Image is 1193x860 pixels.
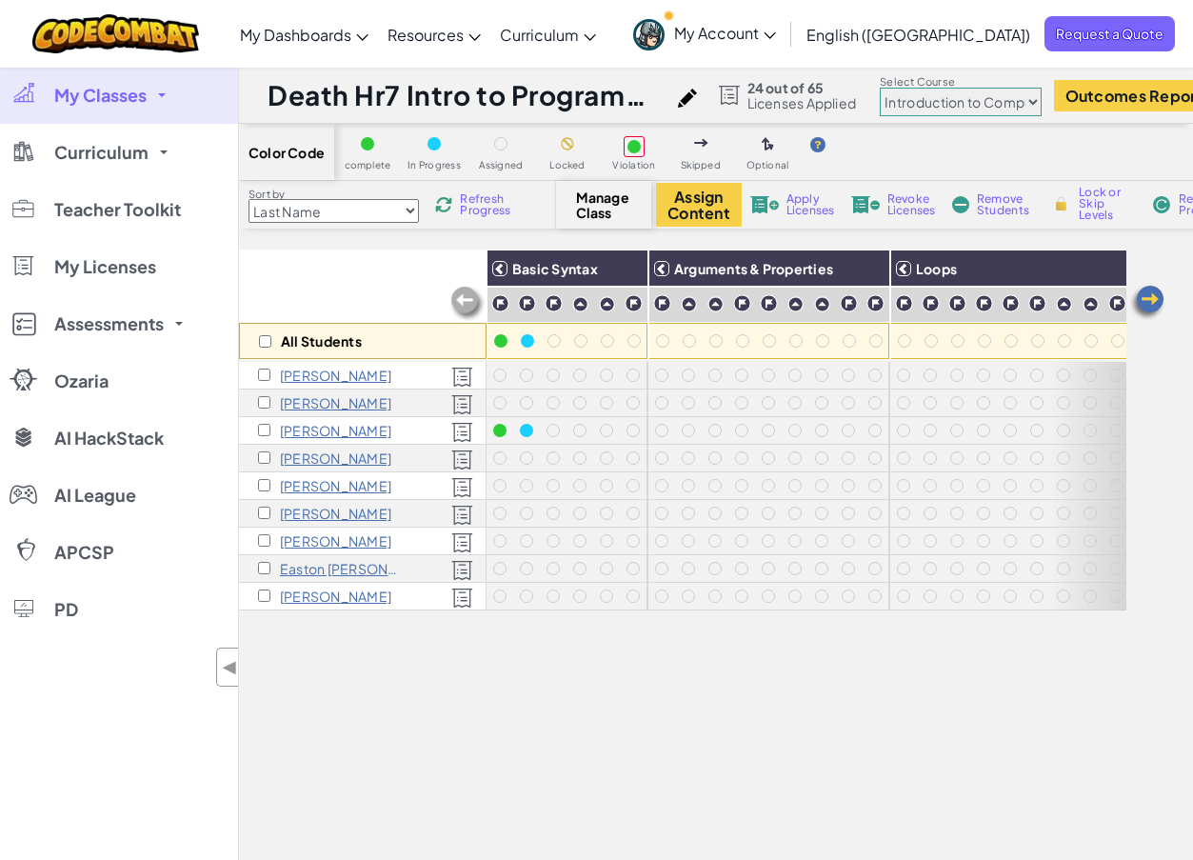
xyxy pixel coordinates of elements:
[1128,284,1166,322] img: Arrow_Left.png
[54,372,109,390] span: Ozaria
[32,14,199,53] img: CodeCombat logo
[750,196,779,213] img: IconLicenseApply.svg
[54,430,164,447] span: AI HackStack
[866,294,885,312] img: IconChallengeLevel.svg
[388,25,464,45] span: Resources
[1079,187,1135,221] span: Lock or Skip Levels
[280,561,399,576] p: Easton Spangler
[448,285,487,323] img: Arrow_Left_Inactive.png
[451,560,473,581] img: Licensed
[760,294,778,312] img: IconChallengeLevel.svg
[787,296,804,312] img: IconPracticeLevel.svg
[451,532,473,553] img: Licensed
[656,183,742,227] button: Assign Content
[1044,16,1175,51] a: Request a Quote
[230,9,378,60] a: My Dashboards
[625,294,643,312] img: IconChallengeLevel.svg
[280,589,391,604] p: Eli Wiedenmann
[280,506,391,521] p: Abigail Casey
[810,137,825,152] img: IconHint.svg
[1028,294,1046,312] img: IconChallengeLevel.svg
[840,294,858,312] img: IconChallengeLevel.svg
[280,368,391,383] p: Gracelynn Barrett
[977,193,1034,216] span: Remove Students
[54,144,149,161] span: Curriculum
[280,395,391,410] p: Alexander Bednar
[1002,294,1020,312] img: IconChallengeLevel.svg
[549,160,585,170] span: Locked
[54,258,156,275] span: My Licenses
[345,160,391,170] span: complete
[54,201,181,218] span: Teacher Toolkit
[599,296,615,312] img: IconPracticeLevel.svg
[268,77,668,113] h1: Death Hr7 Intro to Programming - F25
[694,139,708,147] img: IconSkippedLevel.svg
[451,505,473,526] img: Licensed
[674,260,833,277] span: Arguments & Properties
[707,296,724,312] img: IconPracticeLevel.svg
[952,196,969,213] img: IconRemoveStudents.svg
[281,333,362,349] p: All Students
[633,19,665,50] img: avatar
[814,296,830,312] img: IconPracticeLevel.svg
[500,25,579,45] span: Curriculum
[806,25,1030,45] span: English ([GEOGRAPHIC_DATA])
[922,294,940,312] img: IconChallengeLevel.svg
[1152,196,1171,213] img: IconReset.svg
[747,80,857,95] span: 24 out of 65
[479,160,524,170] span: Assigned
[975,294,993,312] img: IconChallengeLevel.svg
[280,423,391,438] p: Kiaan Bhakta
[280,450,391,466] p: Charleigh Bollinger
[378,9,490,60] a: Resources
[451,422,473,443] img: Licensed
[451,477,473,498] img: Licensed
[624,4,785,64] a: My Account
[545,294,563,312] img: IconChallengeLevel.svg
[451,394,473,415] img: Licensed
[1108,294,1126,312] img: IconChallengeLevel.svg
[54,315,164,332] span: Assessments
[249,145,325,160] span: Color Code
[240,25,351,45] span: My Dashboards
[490,9,606,60] a: Curriculum
[681,296,697,312] img: IconPracticeLevel.svg
[733,294,751,312] img: IconChallengeLevel.svg
[880,74,1042,90] label: Select Course
[491,294,509,312] img: IconChallengeLevel.svg
[576,190,632,220] span: Manage Class
[612,160,655,170] span: Violation
[747,95,857,110] span: Licenses Applied
[435,196,452,213] img: IconReload.svg
[408,160,461,170] span: In Progress
[674,23,776,43] span: My Account
[280,478,391,493] p: Kayden Bowers
[572,296,588,312] img: IconPracticeLevel.svg
[797,9,1040,60] a: English ([GEOGRAPHIC_DATA])
[762,137,774,152] img: IconOptionalLevel.svg
[518,294,536,312] img: IconChallengeLevel.svg
[678,89,697,108] img: iconPencil.svg
[681,160,721,170] span: Skipped
[746,160,789,170] span: Optional
[451,588,473,609] img: Licensed
[54,87,147,104] span: My Classes
[249,187,419,202] label: Sort by
[451,450,473,470] img: Licensed
[851,196,880,213] img: IconLicenseRevoke.svg
[1051,195,1071,212] img: IconLock.svg
[280,533,391,549] p: Holley Gilbert
[895,294,913,312] img: IconChallengeLevel.svg
[460,193,519,216] span: Refresh Progress
[222,653,238,681] span: ◀
[54,487,136,504] span: AI League
[653,294,671,312] img: IconChallengeLevel.svg
[916,260,957,277] span: Loops
[887,193,936,216] span: Revoke Licenses
[948,294,966,312] img: IconChallengeLevel.svg
[512,260,598,277] span: Basic Syntax
[451,367,473,388] img: Licensed
[1056,296,1072,312] img: IconPracticeLevel.svg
